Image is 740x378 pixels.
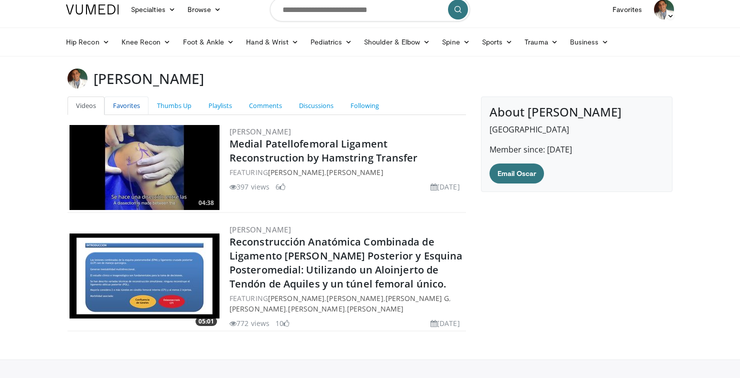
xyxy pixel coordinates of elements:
a: Comments [240,96,290,115]
a: Thumbs Up [148,96,200,115]
a: [PERSON_NAME] [268,167,324,177]
a: 05:01 [69,233,219,318]
li: 397 views [229,181,269,192]
a: Hip Recon [60,32,115,52]
a: [PERSON_NAME] [229,224,291,234]
a: Spine [436,32,475,52]
a: Trauma [518,32,564,52]
h3: [PERSON_NAME] [93,68,204,88]
a: [PERSON_NAME] [347,304,403,313]
img: 6821df06-8458-4911-8963-d7fd72d2b138.300x170_q85_crop-smart_upscale.jpg [69,233,219,318]
li: [DATE] [430,318,460,328]
a: [PERSON_NAME] G [385,293,449,303]
a: Videos [67,96,104,115]
li: 10 [275,318,289,328]
a: Shoulder & Elbow [358,32,436,52]
a: Sports [476,32,519,52]
a: Discussions [290,96,342,115]
li: [DATE] [430,181,460,192]
p: Member since: [DATE] [489,143,664,155]
a: Business [564,32,615,52]
div: FEATURING , , , , , [229,293,464,314]
a: Knee Recon [115,32,177,52]
img: Avatar [67,68,87,88]
a: [PERSON_NAME] [326,167,383,177]
a: Pediatrics [304,32,358,52]
span: 04:38 [195,198,217,207]
a: Email Oscar [489,163,544,183]
span: 05:01 [195,317,217,326]
a: [PERSON_NAME] [326,293,383,303]
li: 772 views [229,318,269,328]
a: Hand & Wrist [240,32,304,52]
a: Medial Patellofemoral Ligament Reconstruction by Hamstring Transfer [229,137,418,164]
img: VuMedi Logo [66,4,119,14]
a: Reconstrucción Anatómica Combinada de Ligamento [PERSON_NAME] Posterior y Esquina Posteromedial: ... [229,235,462,290]
a: [PERSON_NAME] [268,293,324,303]
a: Foot & Ankle [177,32,240,52]
a: Favorites [104,96,148,115]
a: Following [342,96,387,115]
h4: About [PERSON_NAME] [489,105,664,119]
a: Playlists [200,96,240,115]
a: 04:38 [69,125,219,210]
a: [PERSON_NAME] [288,304,344,313]
p: [GEOGRAPHIC_DATA] [489,123,664,135]
div: FEATURING , [229,167,464,177]
a: [PERSON_NAME] [229,304,286,313]
a: [PERSON_NAME] [229,126,291,136]
img: 69d9ac2f-7ae4-47d9-af33-4128864d17f7.300x170_q85_crop-smart_upscale.jpg [69,125,219,210]
li: 6 [275,181,285,192]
